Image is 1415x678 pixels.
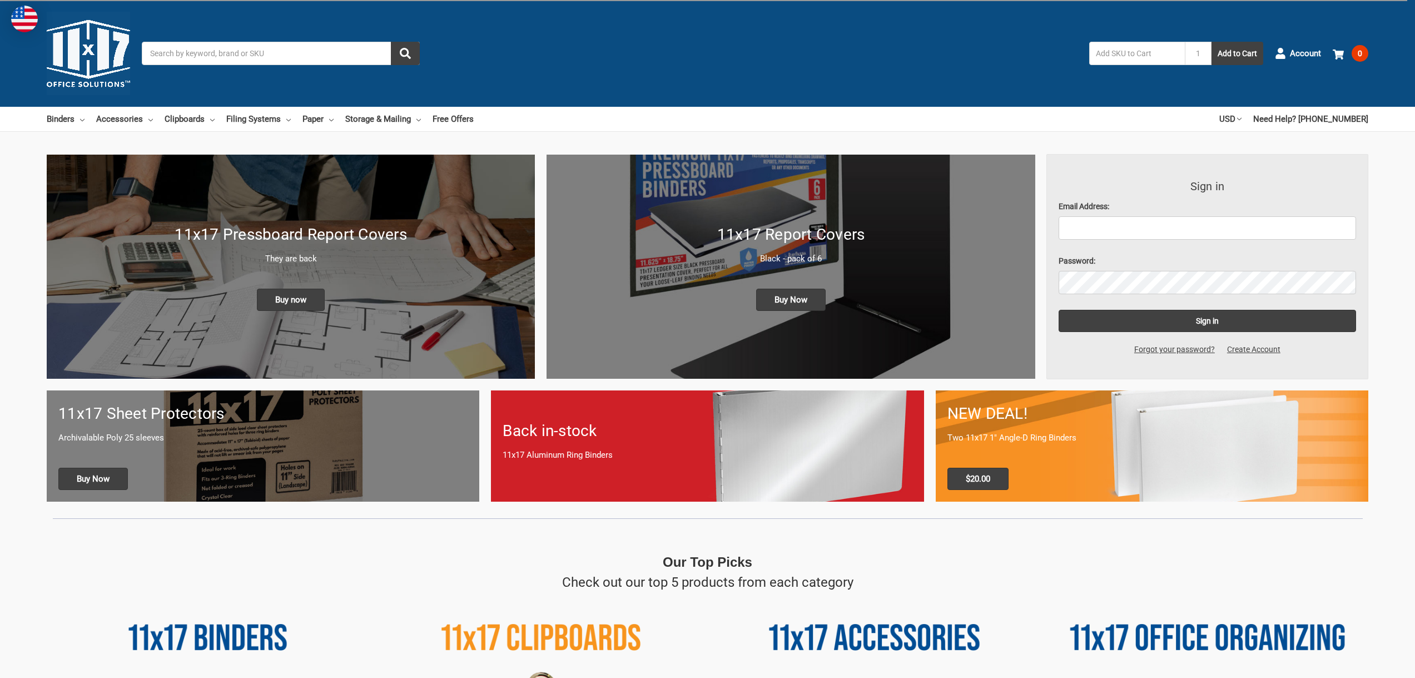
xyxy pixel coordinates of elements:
span: $20.00 [947,468,1009,490]
p: Two 11x17 1" Angle-D Ring Binders [947,432,1357,444]
a: Free Offers [433,107,474,131]
a: Paper [302,107,334,131]
a: 11x17 sheet protectors 11x17 Sheet Protectors Archivalable Poly 25 sleeves Buy Now [47,390,479,501]
a: Filing Systems [226,107,291,131]
label: Password: [1059,255,1357,267]
img: New 11x17 Pressboard Binders [47,155,535,379]
p: Archivalable Poly 25 sleeves [58,432,468,444]
button: Add to Cart [1212,42,1263,65]
img: 11x17 Report Covers [547,155,1035,379]
input: Sign in [1059,310,1357,332]
p: Black - pack of 6 [558,253,1023,265]
p: Check out our top 5 products from each category [562,572,853,592]
a: Account [1275,39,1321,68]
span: Buy now [257,289,325,311]
h1: 11x17 Pressboard Report Covers [58,223,523,246]
a: Clipboards [165,107,215,131]
a: Create Account [1221,344,1287,355]
h1: 11x17 Sheet Protectors [58,402,468,425]
img: duty and tax information for United States [11,6,38,32]
a: 11x17 Binder 2-pack only $20.00 NEW DEAL! Two 11x17 1" Angle-D Ring Binders $20.00 [936,390,1368,501]
p: Our Top Picks [663,552,752,572]
h1: NEW DEAL! [947,402,1357,425]
span: Buy Now [756,289,826,311]
input: Add SKU to Cart [1089,42,1185,65]
a: 11x17 Report Covers 11x17 Report Covers Black - pack of 6 Buy Now [547,155,1035,379]
a: Storage & Mailing [345,107,421,131]
span: Buy Now [58,468,128,490]
span: Account [1290,47,1321,60]
a: USD [1219,107,1242,131]
p: They are back [58,253,523,265]
label: Email Address: [1059,201,1357,212]
a: Back in-stock 11x17 Aluminum Ring Binders [491,390,924,501]
a: Accessories [96,107,153,131]
h1: 11x17 Report Covers [558,223,1023,246]
input: Search by keyword, brand or SKU [142,42,420,65]
img: 11x17.com [47,12,130,95]
a: Need Help? [PHONE_NUMBER] [1253,107,1368,131]
h1: Back in-stock [503,419,912,443]
span: 0 [1352,45,1368,62]
a: 0 [1333,39,1368,68]
a: Binders [47,107,85,131]
a: New 11x17 Pressboard Binders 11x17 Pressboard Report Covers They are back Buy now [47,155,535,379]
a: Forgot your password? [1128,344,1221,355]
p: 11x17 Aluminum Ring Binders [503,449,912,462]
h3: Sign in [1059,178,1357,195]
